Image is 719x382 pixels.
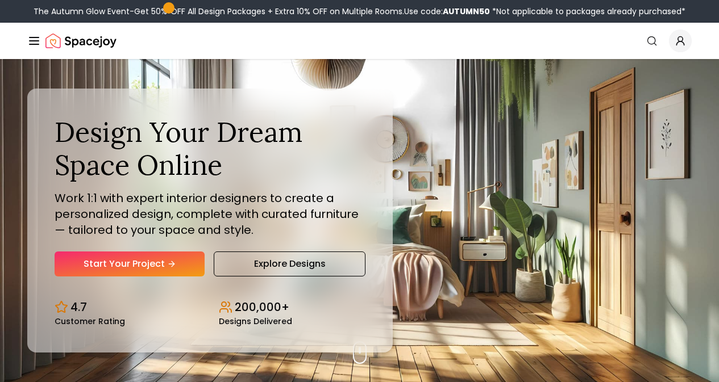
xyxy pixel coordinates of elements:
p: 200,000+ [235,299,289,315]
h1: Design Your Dream Space Online [55,116,365,181]
a: Start Your Project [55,251,205,276]
small: Designs Delivered [219,317,292,325]
b: AUTUMN50 [443,6,490,17]
div: The Autumn Glow Event-Get 50% OFF All Design Packages + Extra 10% OFF on Multiple Rooms. [34,6,685,17]
a: Explore Designs [214,251,365,276]
p: 4.7 [70,299,87,315]
a: Spacejoy [45,30,117,52]
div: Design stats [55,290,365,325]
nav: Global [27,23,692,59]
small: Customer Rating [55,317,125,325]
span: Use code: [404,6,490,17]
img: Spacejoy Logo [45,30,117,52]
p: Work 1:1 with expert interior designers to create a personalized design, complete with curated fu... [55,190,365,238]
span: *Not applicable to packages already purchased* [490,6,685,17]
